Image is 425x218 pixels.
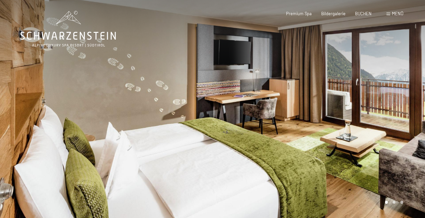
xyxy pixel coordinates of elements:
[286,11,312,16] a: Premium Spa
[392,11,403,16] span: Menü
[355,11,372,16] a: BUCHEN
[321,11,346,16] a: Bildergalerie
